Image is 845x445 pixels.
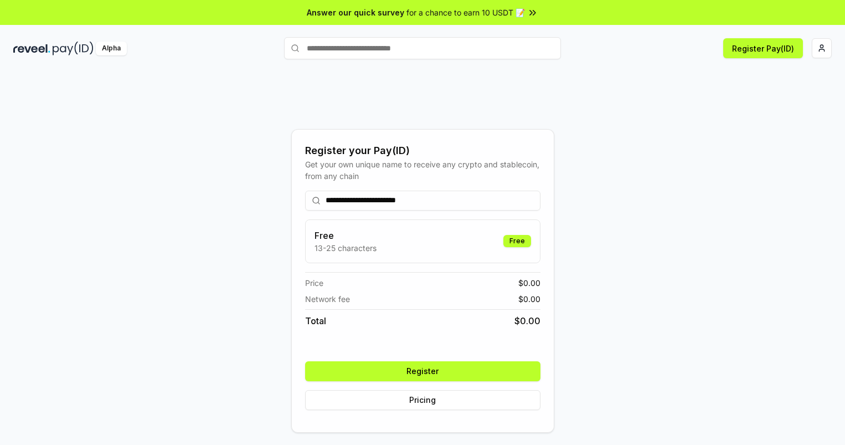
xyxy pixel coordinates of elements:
[305,314,326,328] span: Total
[53,42,94,55] img: pay_id
[518,293,540,305] span: $ 0.00
[503,235,531,247] div: Free
[406,7,525,18] span: for a chance to earn 10 USDT 📝
[305,293,350,305] span: Network fee
[96,42,127,55] div: Alpha
[307,7,404,18] span: Answer our quick survey
[13,42,50,55] img: reveel_dark
[305,390,540,410] button: Pricing
[305,143,540,158] div: Register your Pay(ID)
[723,38,803,58] button: Register Pay(ID)
[305,158,540,182] div: Get your own unique name to receive any crypto and stablecoin, from any chain
[305,277,323,289] span: Price
[305,361,540,381] button: Register
[514,314,540,328] span: $ 0.00
[518,277,540,289] span: $ 0.00
[315,242,377,254] p: 13-25 characters
[315,229,377,242] h3: Free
